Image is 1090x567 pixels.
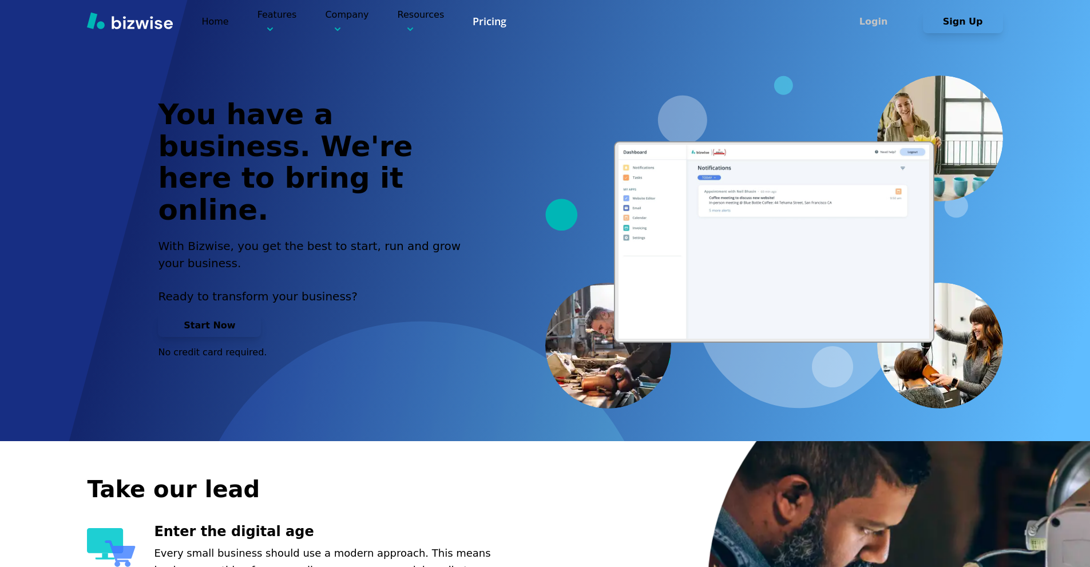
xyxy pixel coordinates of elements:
[398,8,445,35] p: Resources
[87,528,136,567] img: Enter the digital age Icon
[201,16,228,27] a: Home
[154,522,516,541] h3: Enter the digital age
[158,237,474,272] h2: With Bizwise, you get the best to start, run and grow your business.
[87,474,945,505] h2: Take our lead
[834,16,923,27] a: Login
[158,314,261,337] button: Start Now
[158,288,474,305] p: Ready to transform your business?
[158,99,474,226] h1: You have a business. We're here to bring it online.
[834,10,914,33] button: Login
[257,8,297,35] p: Features
[87,12,173,29] img: Bizwise Logo
[158,346,474,359] p: No credit card required.
[923,16,1003,27] a: Sign Up
[158,320,261,331] a: Start Now
[923,10,1003,33] button: Sign Up
[325,8,368,35] p: Company
[473,14,506,29] a: Pricing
